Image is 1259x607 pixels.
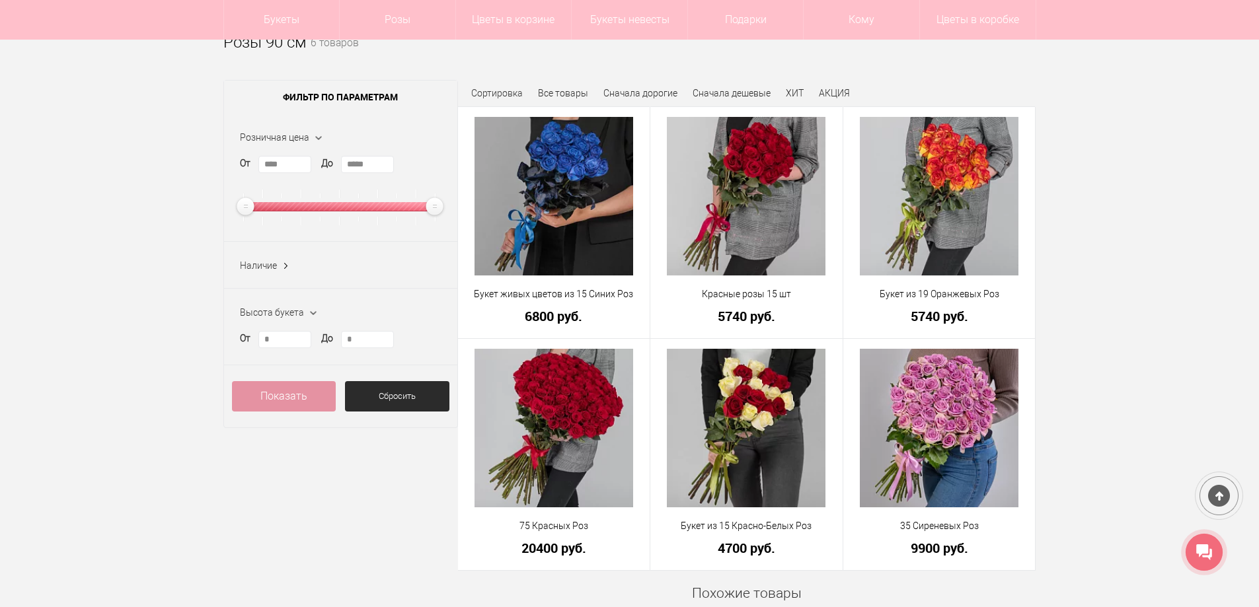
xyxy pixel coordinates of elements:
[240,132,309,143] span: Розничная цена
[467,519,642,533] a: 75 Красных Роз
[860,117,1018,275] img: Букет из 19 Оранжевых Роз
[852,519,1027,533] a: 35 Сиреневых Роз
[667,349,825,507] img: Букет из 15 Красно-Белых Роз
[232,381,336,411] a: Показать
[224,81,457,114] span: Фильтр по параметрам
[467,287,642,301] a: Букет живых цветов из 15 Синих Роз
[240,260,277,271] span: Наличие
[852,541,1027,555] a: 9900 руб.
[860,349,1018,507] img: 35 Сиреневых Роз
[240,332,250,345] label: От
[852,309,1027,323] a: 5740 руб.
[693,88,771,98] a: Сначала дешевые
[659,541,834,555] a: 4700 руб.
[659,287,834,301] a: Красные розы 15 шт
[321,157,333,170] label: До
[667,117,825,275] img: Красные розы 15 шт
[659,519,834,533] a: Букет из 15 Красно-Белых Роз
[471,88,523,98] span: Сортировка
[538,88,588,98] a: Все товары
[345,381,449,411] a: Сбросить
[786,88,804,98] a: ХИТ
[819,88,850,98] a: АКЦИЯ
[240,157,250,170] label: От
[467,541,642,555] a: 20400 руб.
[458,585,1036,602] h4: Похожие товары
[467,309,642,323] a: 6800 руб.
[852,287,1027,301] a: Букет из 19 Оранжевых Роз
[603,88,677,98] a: Сначала дорогие
[475,349,633,507] img: 75 Красных Роз
[311,38,359,70] small: 6 товаров
[475,117,633,275] img: Букет живых цветов из 15 Синих Роз
[240,307,304,318] span: Высота букета
[321,332,333,345] label: До
[223,30,307,54] h1: Розы 90 см
[659,309,834,323] a: 5740 руб.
